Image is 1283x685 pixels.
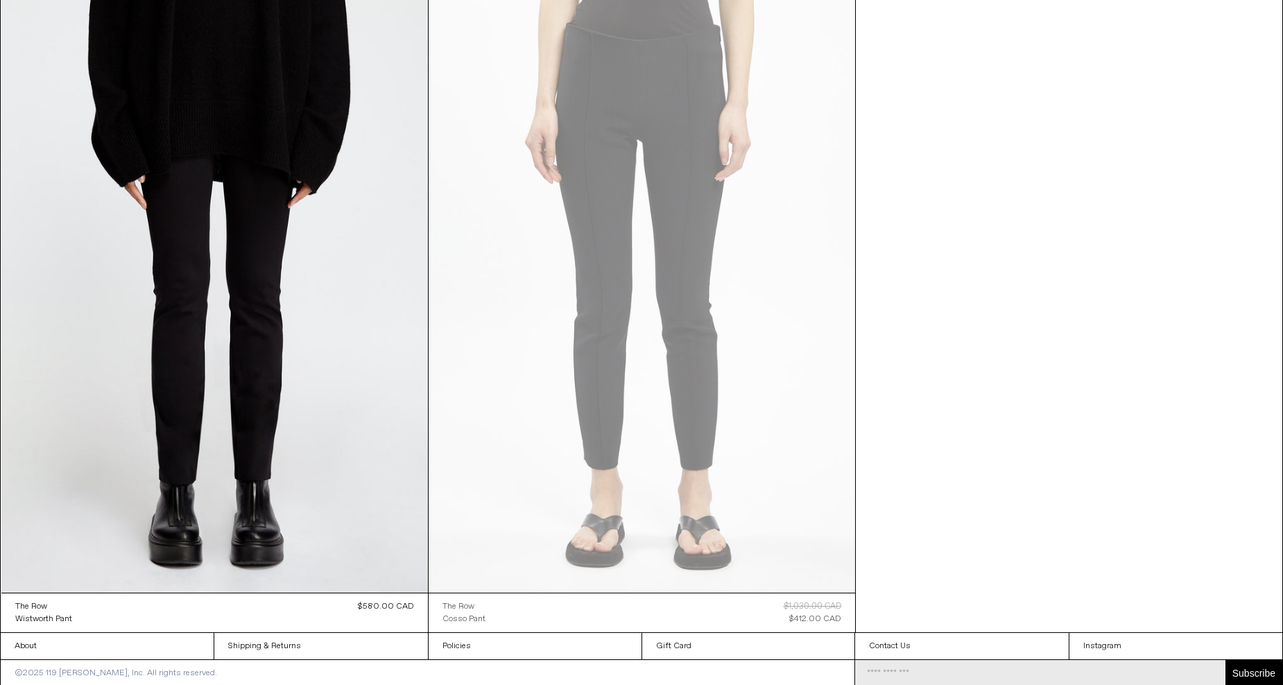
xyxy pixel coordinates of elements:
div: $412.00 CAD [789,613,841,625]
div: $580.00 CAD [358,600,414,613]
a: About [1,633,214,659]
a: The Row [442,600,485,613]
a: Instagram [1069,633,1282,659]
a: Wistworth Pant [15,613,72,625]
a: Policies [429,633,641,659]
div: Wistworth Pant [15,614,72,625]
div: Cosso Pant [442,614,485,625]
div: The Row [15,601,47,613]
a: Cosso Pant [442,613,485,625]
a: Shipping & Returns [214,633,427,659]
a: Contact Us [855,633,1068,659]
a: The Row [15,600,72,613]
div: $1,030.00 CAD [784,600,841,613]
div: The Row [442,601,474,613]
a: Gift Card [642,633,855,659]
